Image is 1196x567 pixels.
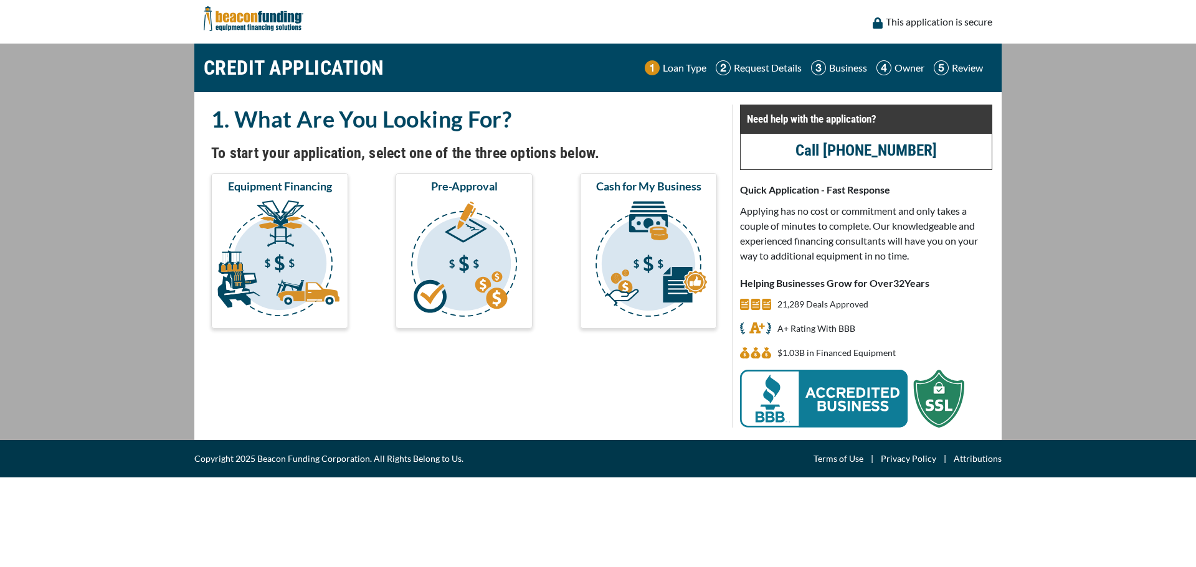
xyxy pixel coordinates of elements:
[740,204,992,263] p: Applying has no cost or commitment and only takes a couple of minutes to complete. Our knowledgea...
[734,60,802,75] p: Request Details
[740,276,992,291] p: Helping Businesses Grow for Over Years
[211,173,348,329] button: Equipment Financing
[814,451,863,466] a: Terms of Use
[829,60,867,75] p: Business
[740,370,964,428] img: BBB Acredited Business and SSL Protection
[873,17,883,29] img: lock icon to convery security
[876,60,891,75] img: Step 4
[645,60,660,75] img: Step 1
[228,179,332,194] span: Equipment Financing
[204,50,384,86] h1: CREDIT APPLICATION
[795,141,937,159] a: Call [PHONE_NUMBER]
[863,451,881,466] span: |
[211,143,717,164] h4: To start your application, select one of the three options below.
[777,297,868,312] p: 21,289 Deals Approved
[396,173,533,329] button: Pre-Approval
[596,179,701,194] span: Cash for My Business
[954,451,1002,466] a: Attributions
[881,451,936,466] a: Privacy Policy
[811,60,826,75] img: Step 3
[936,451,954,466] span: |
[580,173,717,329] button: Cash for My Business
[194,451,463,466] span: Copyright 2025 Beacon Funding Corporation. All Rights Belong to Us.
[895,60,924,75] p: Owner
[716,60,731,75] img: Step 2
[431,179,498,194] span: Pre-Approval
[740,182,992,197] p: Quick Application - Fast Response
[934,60,949,75] img: Step 5
[747,111,985,126] p: Need help with the application?
[777,321,855,336] p: A+ Rating With BBB
[214,199,346,323] img: Equipment Financing
[777,345,896,360] p: $1.03B in Financed Equipment
[952,60,983,75] p: Review
[582,199,714,323] img: Cash for My Business
[886,14,992,29] p: This application is secure
[398,199,530,323] img: Pre-Approval
[211,105,717,133] h2: 1. What Are You Looking For?
[663,60,706,75] p: Loan Type
[893,277,904,289] span: 32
